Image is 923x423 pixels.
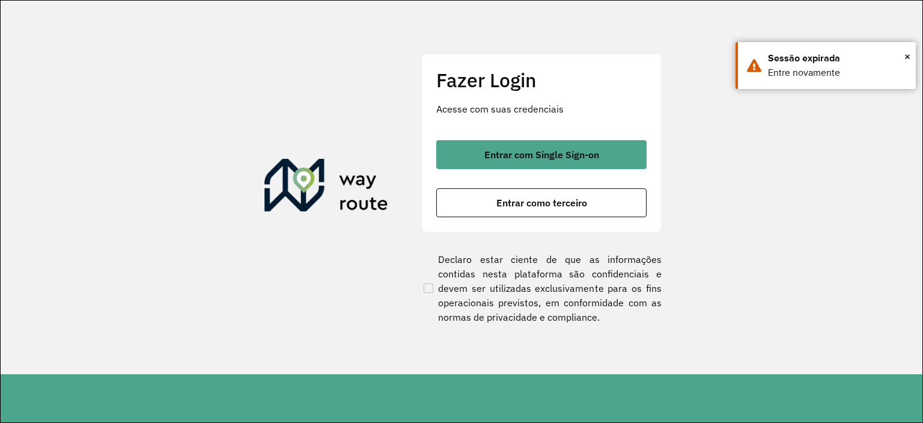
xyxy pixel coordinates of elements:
button: button [436,140,647,169]
span: Entrar como terceiro [496,198,587,208]
button: button [436,188,647,217]
span: Entrar com Single Sign-on [484,150,599,159]
img: Roteirizador AmbevTech [264,159,388,217]
div: Entre novamente [768,66,907,80]
h2: Fazer Login [436,69,647,91]
p: Acesse com suas credenciais [436,102,647,116]
div: Sessão expirada [768,51,907,66]
span: × [904,48,910,66]
label: Declaro estar ciente de que as informações contidas nesta plataforma são confidenciais e devem se... [421,252,662,324]
button: Close [904,48,910,66]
